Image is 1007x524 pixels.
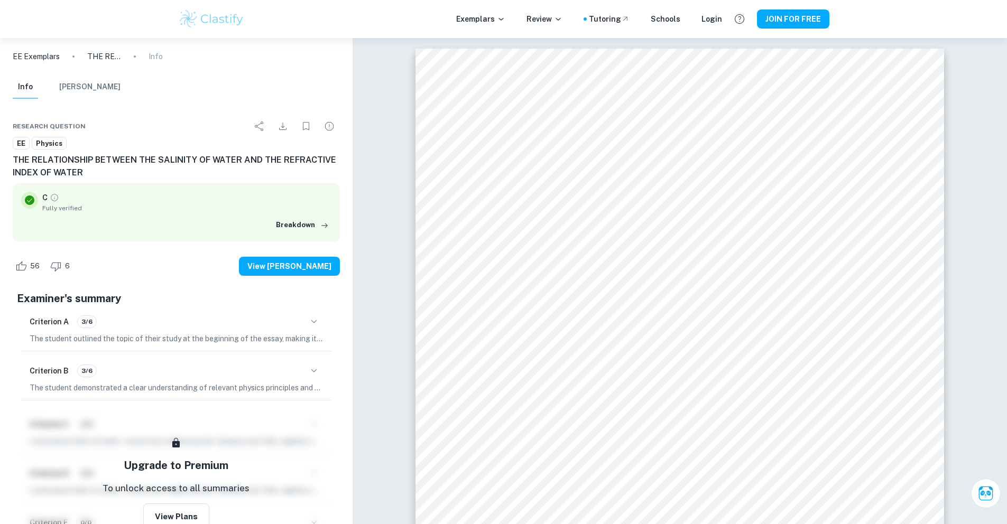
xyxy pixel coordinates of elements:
[731,10,749,28] button: Help and Feedback
[78,366,96,376] span: 3/6
[32,137,67,150] a: Physics
[757,10,829,29] button: JOIN FOR FREE
[50,193,59,202] a: Grade fully verified
[17,291,336,306] h5: Examiner's summary
[13,154,340,179] h6: THE RELATIONSHIP BETWEEN THE SALINITY OF WATER AND THE REFRACTIVE INDEX OF WATER
[78,317,96,326] span: 3/6
[701,13,722,25] a: Login
[13,121,86,131] span: Research question
[456,13,505,25] p: Exemplars
[651,13,680,25] a: Schools
[87,51,121,62] p: THE RELATIONSHIP BETWEEN THE SALINITY OF WATER AND THE REFRACTIVE INDEX OF WATER
[124,457,228,473] h5: Upgrade to Premium
[273,217,331,233] button: Breakdown
[239,257,340,276] button: View [PERSON_NAME]
[149,51,163,62] p: Info
[48,258,76,275] div: Dislike
[103,482,250,495] p: To unlock access to all summaries
[30,333,323,344] p: The student outlined the topic of their study at the beginning of the essay, making its aim clear...
[42,192,48,203] p: C
[178,8,245,30] img: Clastify logo
[589,13,630,25] a: Tutoring
[30,382,323,394] p: The student demonstrated a clear understanding of relevant physics principles and concepts, as ev...
[971,479,1001,508] button: Ask Clai
[319,116,340,137] div: Report issue
[295,116,317,137] div: Bookmark
[249,116,270,137] div: Share
[13,137,30,150] a: EE
[59,261,76,272] span: 6
[30,365,69,377] h6: Criterion B
[272,116,293,137] div: Download
[13,76,38,99] button: Info
[32,138,66,149] span: Physics
[24,261,45,272] span: 56
[526,13,562,25] p: Review
[13,51,60,62] a: EE Exemplars
[42,203,331,213] span: Fully verified
[13,138,29,149] span: EE
[59,76,121,99] button: [PERSON_NAME]
[13,258,45,275] div: Like
[30,316,69,327] h6: Criterion A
